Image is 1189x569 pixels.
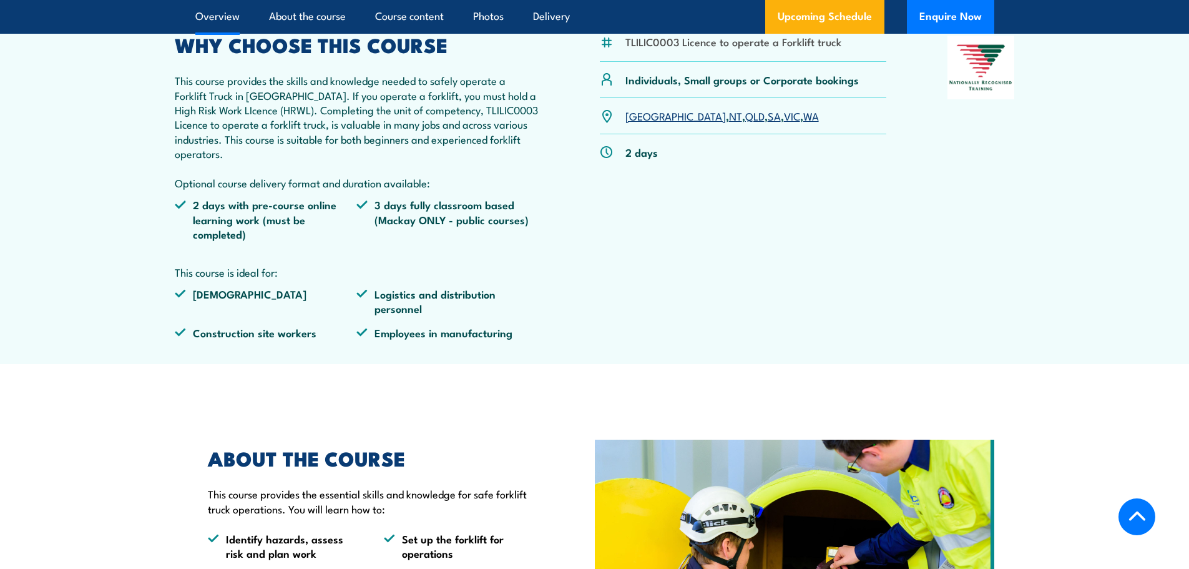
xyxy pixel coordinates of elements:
[356,197,539,241] li: 3 days fully classroom based (Mackay ONLY - public courses)
[729,108,742,123] a: NT
[625,108,726,123] a: [GEOGRAPHIC_DATA]
[784,108,800,123] a: VIC
[208,532,361,561] li: Identify hazards, assess risk and plan work
[745,108,765,123] a: QLD
[208,449,537,467] h2: ABOUT THE COURSE
[175,73,539,190] p: This course provides the skills and knowledge needed to safely operate a Forklift Truck in [GEOGR...
[356,287,539,316] li: Logistics and distribution personnel
[625,109,819,123] p: , , , , ,
[625,34,841,49] li: TLILIC0003 Licence to operate a Forklift truck
[175,287,357,316] li: [DEMOGRAPHIC_DATA]
[947,36,1015,99] img: Nationally Recognised Training logo.
[175,197,357,241] li: 2 days with pre-course online learning work (must be completed)
[803,108,819,123] a: WA
[625,145,658,159] p: 2 days
[175,325,357,340] li: Construction site workers
[356,325,539,340] li: Employees in manufacturing
[768,108,781,123] a: SA
[175,265,539,279] p: This course is ideal for:
[175,36,539,53] h2: WHY CHOOSE THIS COURSE
[384,532,537,561] li: Set up the forklift for operations
[208,487,537,516] p: This course provides the essential skills and knowledge for safe forklift truck operations. You w...
[625,72,859,87] p: Individuals, Small groups or Corporate bookings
